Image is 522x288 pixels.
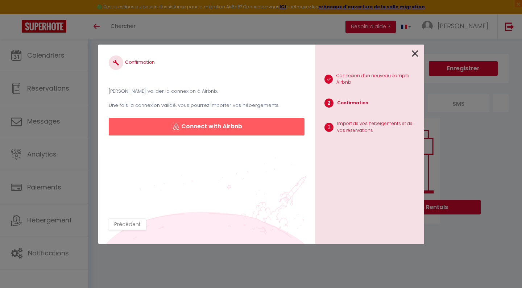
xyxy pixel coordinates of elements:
[336,72,418,86] p: Connexion d'un nouveau compte Airbnb
[109,218,146,231] button: Précédent
[109,88,304,95] p: [PERSON_NAME] valider la connexion à Airbnb.
[337,100,368,107] p: Confirmation
[109,118,304,135] button: Connect with Airbnb
[337,120,418,134] p: Import de vos hébergements et de vos réservations
[109,55,304,70] h4: Confirmation
[324,99,333,108] span: 2
[109,102,304,109] p: Une fois la connexion validé, vous pourrez importer vos hébergements.
[324,123,333,132] span: 3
